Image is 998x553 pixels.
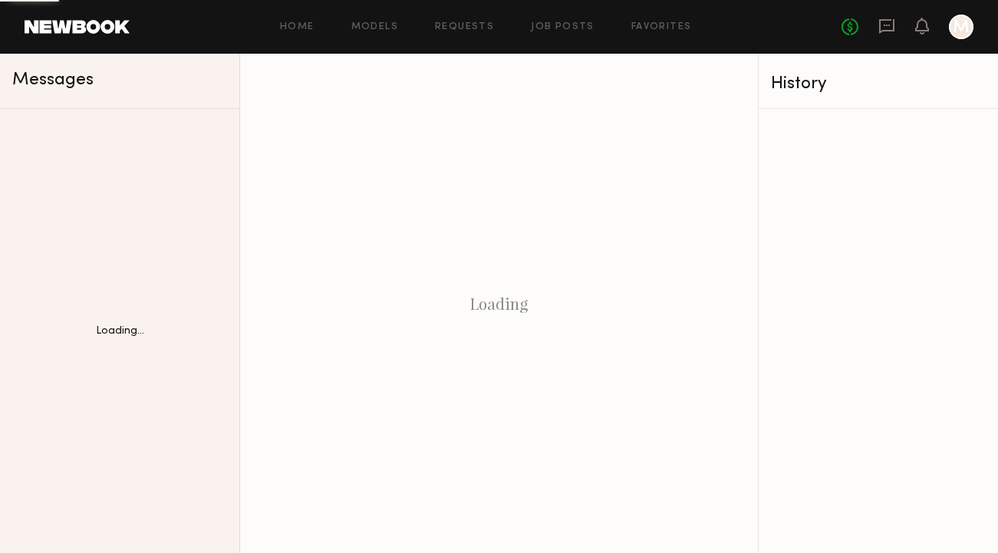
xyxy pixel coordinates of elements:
[435,22,494,32] a: Requests
[240,54,758,553] div: Loading
[631,22,692,32] a: Favorites
[351,22,398,32] a: Models
[531,22,595,32] a: Job Posts
[96,326,144,337] div: Loading...
[280,22,315,32] a: Home
[949,15,973,39] a: M
[771,75,986,93] div: History
[12,71,94,89] span: Messages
